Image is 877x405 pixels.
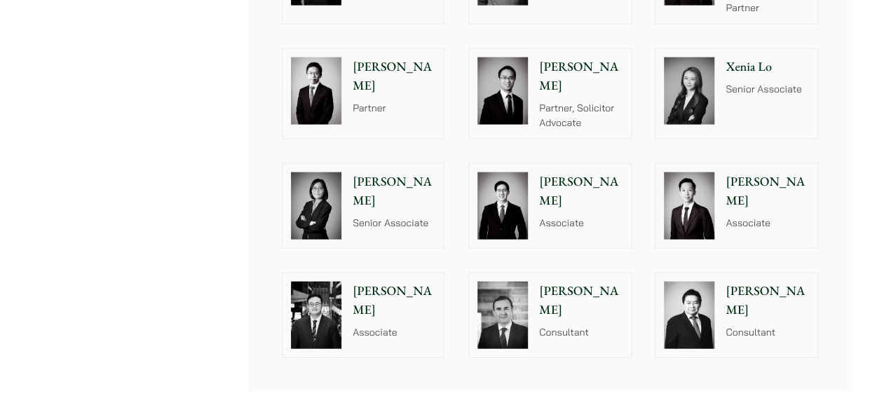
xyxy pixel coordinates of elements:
[726,172,808,210] p: [PERSON_NAME]
[353,282,435,320] p: [PERSON_NAME]
[655,48,817,139] a: Xenia Lo Senior Associate
[468,273,631,358] a: [PERSON_NAME] Consultant
[539,325,622,340] p: Consultant
[726,57,808,76] p: Xenia Lo
[353,57,435,95] p: [PERSON_NAME]
[282,163,444,249] a: [PERSON_NAME] Senior Associate
[539,172,622,210] p: [PERSON_NAME]
[726,82,808,97] p: Senior Associate
[726,1,808,15] p: Partner
[726,216,808,231] p: Associate
[468,48,631,139] a: [PERSON_NAME] Partner, Solicitor Advocate
[539,101,622,130] p: Partner, Solicitor Advocate
[353,172,435,210] p: [PERSON_NAME]
[353,216,435,231] p: Senior Associate
[726,325,808,340] p: Consultant
[539,57,622,95] p: [PERSON_NAME]
[468,163,631,249] a: [PERSON_NAME] Associate
[539,216,622,231] p: Associate
[291,57,341,125] img: Henry Ma photo
[353,101,435,116] p: Partner
[539,282,622,320] p: [PERSON_NAME]
[655,273,817,358] a: [PERSON_NAME] Consultant
[655,163,817,249] a: [PERSON_NAME] Associate
[282,48,444,139] a: Henry Ma photo [PERSON_NAME] Partner
[282,273,444,358] a: [PERSON_NAME] Associate
[353,325,435,340] p: Associate
[726,282,808,320] p: [PERSON_NAME]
